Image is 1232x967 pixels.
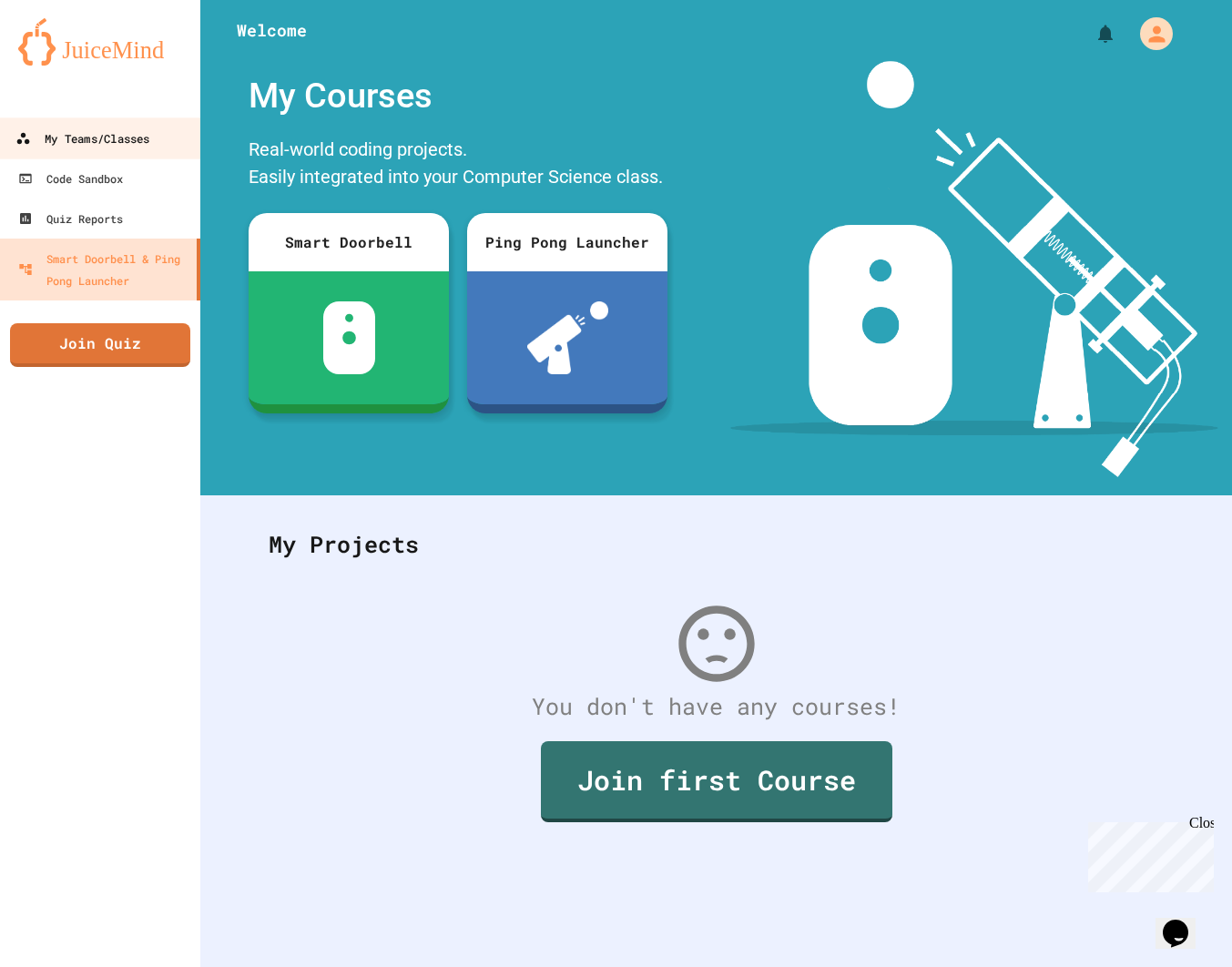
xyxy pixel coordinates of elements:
iframe: chat widget [1081,815,1214,892]
div: Code Sandbox [18,168,123,189]
div: Quiz Reports [18,208,123,229]
img: sdb-white.svg [323,301,375,374]
div: You don't have any courses! [250,689,1182,724]
iframe: chat widget [1156,894,1214,949]
img: ppl-with-ball.png [527,301,608,374]
div: My Courses [239,61,677,131]
a: Join first Course [541,741,892,822]
div: Real-world coding projects. Easily integrated into your Computer Science class. [239,131,677,199]
img: logo-orange.svg [18,18,182,66]
div: My Projects [250,509,1182,580]
div: Chat with us now!Close [7,7,126,116]
div: Smart Doorbell & Ping Pong Launcher [18,248,189,291]
img: banner-image-my-projects.png [730,61,1218,477]
div: My Notifications [1061,18,1121,49]
div: My Account [1121,13,1177,55]
a: Join Quiz [10,323,190,367]
div: My Teams/Classes [15,127,149,150]
div: Ping Pong Launcher [467,213,667,271]
div: Smart Doorbell [249,213,449,271]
